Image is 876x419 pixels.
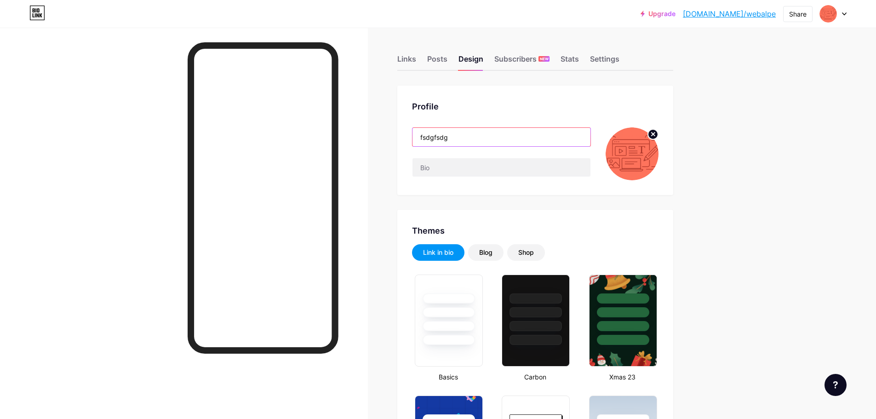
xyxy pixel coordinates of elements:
[412,128,590,146] input: Name
[819,5,837,23] img: webalpe
[641,10,676,17] a: Upgrade
[412,158,590,177] input: Bio
[499,372,571,382] div: Carbon
[412,224,658,237] div: Themes
[590,53,619,70] div: Settings
[479,248,492,257] div: Blog
[561,53,579,70] div: Stats
[494,53,550,70] div: Subscribers
[518,248,534,257] div: Shop
[412,372,484,382] div: Basics
[606,127,658,180] img: webalpe
[540,56,549,62] span: NEW
[397,53,416,70] div: Links
[586,372,658,382] div: Xmas 23
[458,53,483,70] div: Design
[789,9,807,19] div: Share
[683,8,776,19] a: [DOMAIN_NAME]/webalpe
[412,100,658,113] div: Profile
[427,53,447,70] div: Posts
[423,248,453,257] div: Link in bio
